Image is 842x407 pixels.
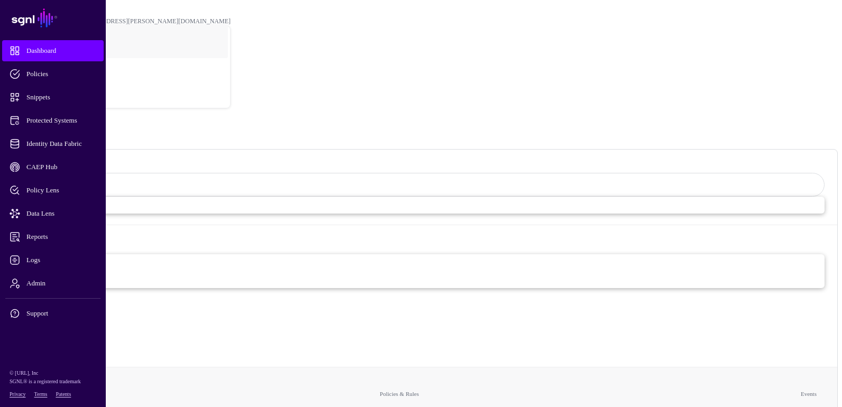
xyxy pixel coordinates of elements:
span: Policy Lens [10,185,113,196]
a: POC [22,55,230,89]
span: Support [10,308,113,319]
h2: Dashboard [4,124,838,138]
a: Dashboard [2,40,104,61]
div: Log out [22,92,230,100]
span: Policies [10,69,113,79]
a: Terms [34,391,48,397]
a: Patents [56,391,71,397]
a: CAEP Hub [2,156,104,178]
a: Policy Lens [2,180,104,201]
a: Logs [2,249,104,271]
p: © [URL], Inc [10,369,96,377]
a: Identity Data Fabric [2,133,104,154]
span: Logs [10,255,113,265]
a: Protected Systems [2,110,104,131]
a: Reports [2,226,104,247]
div: [PERSON_NAME][EMAIL_ADDRESS][PERSON_NAME][DOMAIN_NAME] [21,17,231,25]
a: Data Lens [2,203,104,224]
span: Reports [10,232,113,242]
a: Snippets [2,87,104,108]
span: Data Lens [10,208,113,219]
a: Privacy [10,391,26,397]
h3: Policies & Rules [17,161,825,173]
p: SGNL® is a registered trademark [10,377,96,386]
a: SGNL [6,6,99,30]
span: CAEP Hub [10,162,113,172]
div: 200 [17,288,825,313]
strong: Events [17,232,825,245]
span: Identity Data Fabric [10,138,113,149]
span: Dashboard [10,45,113,56]
span: Protected Systems [10,115,113,126]
a: Admin [2,273,104,294]
span: Snippets [10,92,113,103]
a: Policies [2,63,104,85]
span: Admin [10,278,113,289]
